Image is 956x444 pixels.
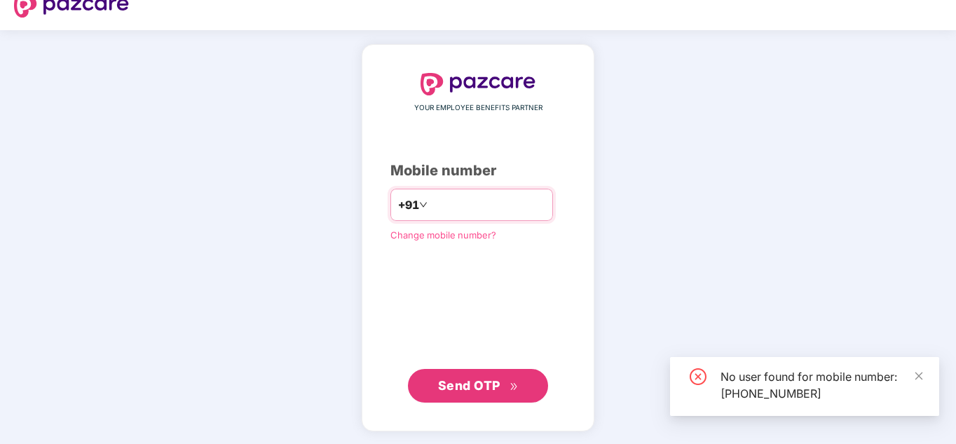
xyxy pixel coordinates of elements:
[690,368,706,385] span: close-circle
[721,368,922,402] div: No user found for mobile number: [PHONE_NUMBER]
[390,160,566,182] div: Mobile number
[421,73,535,95] img: logo
[438,378,500,393] span: Send OTP
[914,371,924,381] span: close
[398,196,419,214] span: +91
[414,102,542,114] span: YOUR EMPLOYEE BENEFITS PARTNER
[510,382,519,391] span: double-right
[390,229,496,241] a: Change mobile number?
[419,201,428,209] span: down
[408,369,548,403] button: Send OTPdouble-right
